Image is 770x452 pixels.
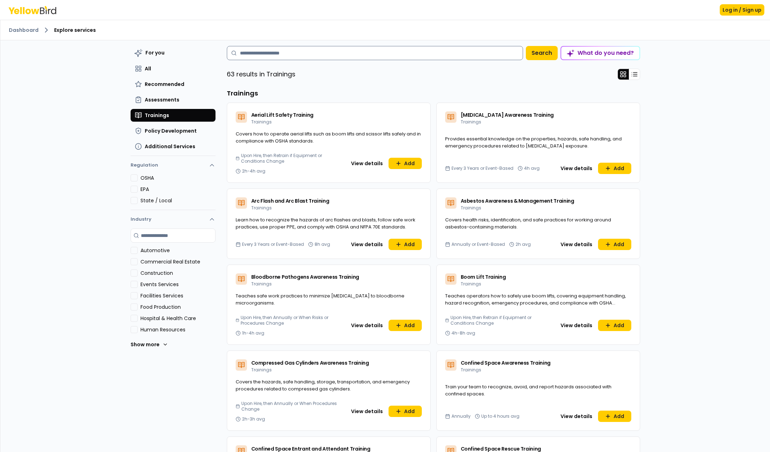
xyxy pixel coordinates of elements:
span: 8h avg [315,242,330,247]
button: Search [526,46,558,60]
button: Additional Services [131,140,216,153]
span: Annually [452,413,471,419]
span: 4h avg [524,166,540,171]
span: Compressed Gas Cylinders Awareness Training [251,359,369,366]
label: Events Services [140,281,216,288]
span: 2h-4h avg [242,168,265,174]
button: View details [556,163,597,174]
span: Teaches operators how to safely use boom lifts, covering equipment handling, hazard recognition, ... [445,292,626,313]
span: Covers how to operate aerial lifts such as boom lifts and scissor lifts safely and in compliance ... [236,131,421,144]
span: Covers the hazards, safe handling, storage, transportation, and emergency procedures related to c... [236,378,410,392]
span: Assessments [145,96,179,103]
span: Boom Lift Training [461,273,506,280]
div: Regulation [131,174,216,210]
button: All [131,62,216,75]
button: Add [598,320,631,331]
a: Dashboard [9,27,39,34]
button: Add [598,163,631,174]
button: Regulation [131,159,216,174]
span: Upon Hire, then Annually or When Procedures Change [241,401,344,412]
span: Upon Hire, then Retrain if Equipment or Conditions Change [241,153,344,164]
button: What do you need? [561,46,640,60]
span: 2h avg [516,242,531,247]
button: Add [389,406,422,417]
button: Show more [131,337,168,352]
label: Automotive [140,247,216,254]
span: Explore services [54,27,96,34]
p: 63 results in Trainings [227,69,295,79]
span: Bloodborne Pathogens Awareness Training [251,273,359,280]
span: 1h-4h avg [242,330,264,336]
span: Arc Flash and Arc Blast Training [251,197,329,204]
button: Policy Development [131,124,216,137]
button: View details [556,411,597,422]
span: Trainings [251,367,272,373]
span: Trainings [461,281,481,287]
span: 2h-3h avg [242,416,265,422]
button: View details [556,239,597,250]
label: Construction [140,270,216,277]
nav: breadcrumb [9,26,762,34]
label: Food Production [140,303,216,311]
span: [MEDICAL_DATA] Awareness Training [461,111,554,118]
span: Asbestos Awareness & Management Training [461,197,574,204]
span: Learn how to recognize the hazards of arc flashes and blasts, follow safe work practices, use pro... [236,216,415,230]
span: Upon Hire, then Retrain if Equipment or Conditions Change [450,315,553,326]
span: Train your team to recognize, avoid, and report hazards associated with confined spaces. [445,383,611,397]
button: View details [347,158,387,169]
span: Trainings [251,119,272,125]
span: Every 3 Years or Event-Based [242,242,304,247]
div: What do you need? [561,47,639,59]
label: Human Resources [140,326,216,333]
button: View details [347,320,387,331]
span: Trainings [461,205,481,211]
span: Trainings [461,119,481,125]
div: Industry [131,228,216,357]
button: Add [389,320,422,331]
button: For you [131,46,216,59]
label: EPA [140,186,216,193]
label: Facilities Services [140,292,216,299]
span: Upon Hire, then Annually or When Risks or Procedures Change [241,315,344,326]
button: Recommended [131,78,216,91]
span: Covers health risks, identification, and safe practices for working around asbestos-containing ma... [445,216,611,230]
span: Trainings [461,367,481,373]
span: Teaches safe work practices to minimize [MEDICAL_DATA] to bloodborne microorganisms. [236,292,404,306]
button: Add [389,239,422,250]
span: For you [145,49,165,56]
span: All [145,65,151,72]
span: Annually or Event-Based [452,242,505,247]
label: State / Local [140,197,216,204]
button: View details [556,320,597,331]
label: OSHA [140,174,216,181]
button: Add [598,239,631,250]
span: Recommended [145,81,184,88]
span: Every 3 Years or Event-Based [452,166,513,171]
button: Assessments [131,93,216,106]
button: Add [598,411,631,422]
span: Additional Services [145,143,195,150]
span: Policy Development [145,127,197,134]
button: Trainings [131,109,216,122]
span: Trainings [251,205,272,211]
span: Trainings [251,281,272,287]
span: Up to 4 hours avg [481,413,519,419]
span: Confined Space Awareness Training [461,359,551,366]
button: Add [389,158,422,169]
button: Industry [131,210,216,228]
label: Hospital & Health Care [140,315,216,322]
span: Provides essential knowledge on the properties, hazards, safe handling, and emergency procedures ... [445,135,622,149]
button: Log in / Sign up [720,4,764,16]
span: Trainings [145,112,169,119]
button: View details [347,406,387,417]
button: View details [347,239,387,250]
h3: Trainings [227,88,640,98]
span: 4h-8h avg [452,330,475,336]
span: Aerial Lift Safety Training [251,111,314,118]
label: Commercial Real Estate [140,258,216,265]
